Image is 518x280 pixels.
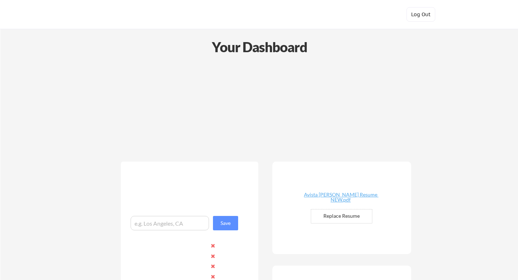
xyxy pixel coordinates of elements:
a: Avista [PERSON_NAME] Resume NEW.pdf [298,192,383,203]
button: Save [213,216,238,230]
div: Your Dashboard [1,37,518,57]
input: e.g. Los Angeles, CA [131,216,209,230]
button: Log Out [406,7,435,22]
div: Avista [PERSON_NAME] Resume NEW.pdf [298,192,383,202]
